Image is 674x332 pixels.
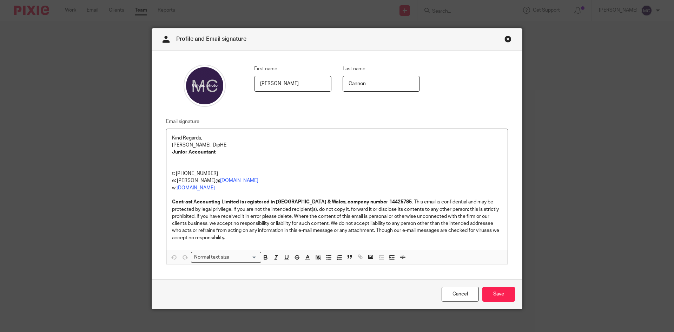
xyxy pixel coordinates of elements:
a: Close this dialog window [504,35,511,45]
strong: Junior Accountant [172,150,216,155]
a: [DOMAIN_NAME] [177,185,215,190]
input: Search for option [232,254,257,261]
label: Email signature [166,118,199,125]
strong: Contrast Accounting Limited is registered in [GEOGRAPHIC_DATA] & Wales, company number 14425785 [172,200,412,204]
a: Cancel [442,287,479,302]
span: Profile and Email signature [176,36,246,42]
div: Search for option [191,252,261,263]
a: [DOMAIN_NAME] [220,178,258,183]
span: Normal text size [193,254,231,261]
label: First name [254,65,277,72]
p: Kind Regards, [PERSON_NAME], DipHE t: [PHONE_NUMBER] e: [PERSON_NAME]@ w: . This email is confide... [172,135,502,241]
label: Last name [343,65,365,72]
input: Save [482,287,515,302]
